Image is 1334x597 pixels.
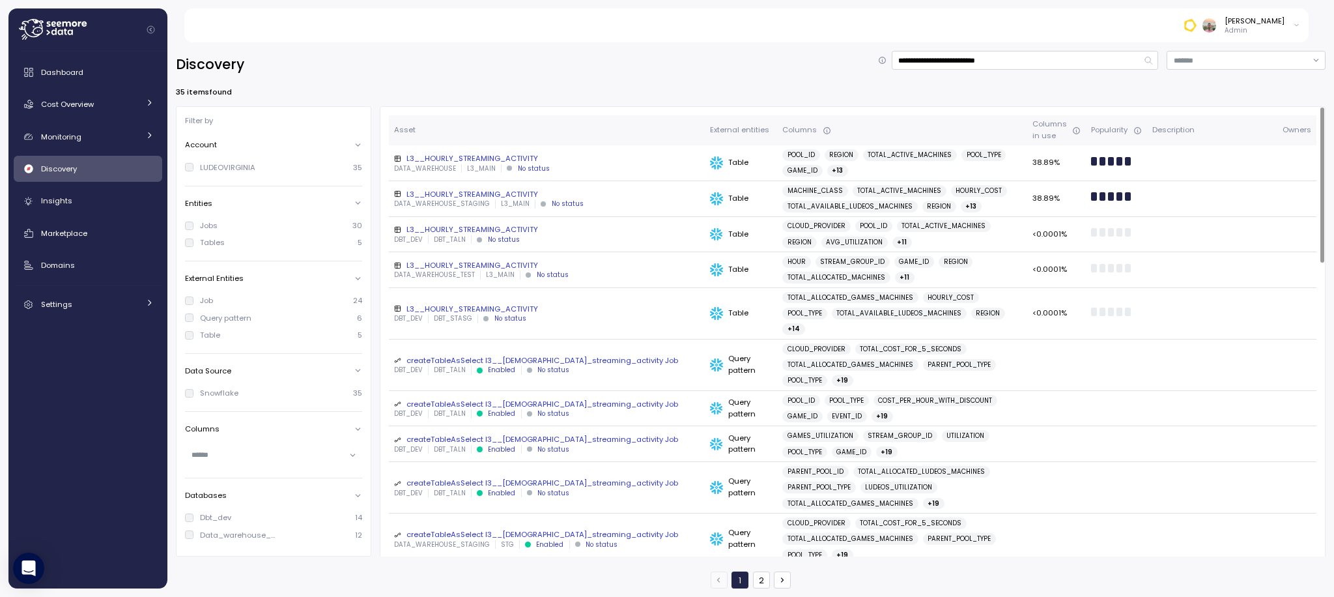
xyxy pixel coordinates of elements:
span: + 19 [881,446,892,458]
div: Query pattern [710,433,772,456]
span: TOTAL_COST_FOR_5_SECONDS [860,343,961,355]
p: 7 [358,547,362,557]
img: 674ed23b375e5a52cb36cc49.PNG [1183,18,1197,32]
span: POOL_ID [788,149,815,161]
div: createTableAsSelect l3__[DEMOGRAPHIC_DATA]_streaming_activity Job [394,434,700,444]
span: Marketplace [41,228,87,239]
span: PARENT_POOL_TYPE [928,359,991,371]
div: L3__HOURLY_STREAMING_ACTIVITY [394,189,700,199]
span: LUDEOS_UTILIZATION [865,482,932,493]
span: Settings [41,299,72,310]
p: DBT_DEV [394,366,423,375]
a: POOL_ID [782,395,820,407]
a: TOTAL_ALLOCATED_LUDEOS_MACHINES [853,466,991,478]
p: DBT_STASG [434,314,472,323]
span: + 13 [965,201,976,212]
span: GAME_ID [836,446,866,458]
p: DBT_DEV [394,445,423,454]
td: 38.89% [1027,181,1086,217]
p: DBT_TALN [434,366,466,375]
div: Snowflake [200,388,238,398]
span: REGION [944,256,968,268]
span: PARENT_POOL_TYPE [788,482,851,493]
div: Query pattern [710,397,772,420]
a: REGION [971,308,1006,319]
p: 12 [355,530,362,540]
p: Admin [1225,26,1284,35]
span: Dashboard [41,67,83,78]
a: REGION [939,256,973,268]
a: TOTAL_ACTIVE_MACHINES [897,220,991,232]
div: No status [518,164,550,173]
span: POOL_ID [860,220,887,232]
span: TOTAL_ALLOCATED_GAMES_MACHINES [788,292,913,304]
a: POOL_TYPE [782,549,827,561]
a: TOTAL_ALLOCATED_GAMES_MACHINES [782,292,918,304]
td: <0.0001% [1027,288,1086,340]
div: Owners [1283,124,1311,136]
p: L3_MAIN [501,199,530,209]
div: Table [710,263,772,276]
p: Columns [185,424,220,434]
span: PARENT_POOL_ID [788,466,844,478]
a: Domains [14,252,162,278]
a: TOTAL_AVAILABLE_LUDEOS_MACHINES [832,308,967,319]
span: UTILIZATION [946,430,984,442]
a: Dashboard [14,59,162,85]
p: DBT_DEV [394,409,423,418]
a: GAMES_UTILIZATION [782,430,859,442]
div: Table [710,192,772,205]
p: 35 [353,162,362,173]
div: Table [200,330,220,340]
span: HOUR [788,256,806,268]
a: createTableAsSelect l3__[DEMOGRAPHIC_DATA]_streaming_activity JobDBT_DEVDBT_TALNEnabledNo status [394,355,700,375]
p: Enabled [536,540,563,549]
a: L3__HOURLY_STREAMING_ACTIVITYDBT_DEVDBT_TALNNo status [394,224,700,244]
span: HOURLY_COST [928,292,974,304]
a: Cost Overview [14,91,162,117]
p: DBT_DEV [394,314,423,323]
p: DBT_DEV [394,489,423,498]
p: Enabled [488,489,515,498]
div: createTableAsSelect l3__[DEMOGRAPHIC_DATA]_streaming_activity Job [394,355,700,366]
p: DBT_DEV [394,235,423,244]
a: TOTAL_ALLOCATED_GAMES_MACHINES [782,359,918,371]
p: External Entities [185,273,244,284]
span: Domains [41,260,75,270]
a: POOL_ID [855,220,893,232]
p: L3_MAIN [467,164,496,173]
span: TOTAL_ALLOCATED_LUDEOS_MACHINES [858,466,985,478]
p: Enabled [488,366,515,375]
div: No status [494,314,526,323]
span: POOL_TYPE [788,375,822,386]
p: 5 [358,237,362,248]
a: LUDEOS_UTILIZATION [860,482,938,493]
span: GAME_ID [899,256,929,268]
span: HOURLY_COST [956,185,1002,197]
span: REGION [788,237,812,248]
span: TOTAL_AVAILABLE_LUDEOS_MACHINES [836,308,961,319]
a: L3__HOURLY_STREAMING_ACTIVITYDATA_WAREHOUSE_TESTL3_MAINNo status [394,260,700,280]
a: HOURLY_COST [951,185,1008,197]
a: L3__HOURLY_STREAMING_ACTIVITYDBT_DEVDBT_STASGNo status [394,304,700,323]
a: UTILIZATION [942,430,990,442]
button: 2 [753,572,770,589]
span: Monitoring [41,132,81,142]
span: POOL_TYPE [967,149,1001,161]
span: POOL_ID [788,395,815,407]
span: TOTAL_AVAILABLE_LUDEOS_MACHINES [788,201,913,212]
span: CLOUD_PROVIDER [788,517,845,529]
div: No status [488,235,520,244]
a: HOUR [782,256,811,268]
a: EVENT_ID [827,411,868,422]
p: Enabled [488,445,515,454]
p: 24 [353,295,362,306]
span: EVENT_ID [832,411,862,422]
a: createTableAsSelect l3__[DEMOGRAPHIC_DATA]_streaming_activity JobDATA_WAREHOUSE_STAGINGSTGEnabled... [394,529,700,549]
div: Table [710,307,772,320]
span: REGION [976,308,1000,319]
span: TOTAL_ACTIVE_MACHINES [901,220,986,232]
p: 35 items found [176,87,232,97]
span: TOTAL_COST_FOR_5_SECONDS [860,517,961,529]
p: DBT_TALN [434,409,466,418]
